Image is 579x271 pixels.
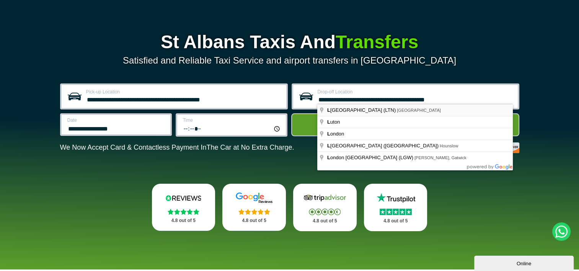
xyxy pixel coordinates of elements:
[327,107,330,113] span: L
[60,55,519,66] p: Satisfied and Reliable Taxi Service and airport transfers in [GEOGRAPHIC_DATA]
[364,184,427,231] a: Trustpilot Stars 4.8 out of 5
[414,155,466,160] span: [PERSON_NAME], Gatwick
[168,209,199,215] img: Stars
[327,155,330,160] span: L
[183,118,281,122] label: Time
[373,192,419,204] img: Trustpilot
[474,254,575,271] iframe: chat widget
[160,192,206,204] img: Reviews.io
[440,144,458,148] span: Hounslow
[336,32,418,52] span: Transfers
[231,192,277,204] img: Google
[327,143,440,149] span: [GEOGRAPHIC_DATA] ([GEOGRAPHIC_DATA])
[327,131,345,137] span: ondon
[86,90,282,94] label: Pick-up Location
[238,209,270,215] img: Stars
[372,216,419,226] p: 4.8 out of 5
[318,90,513,94] label: Drop-off Location
[222,184,286,231] a: Google Stars 4.8 out of 5
[302,216,348,226] p: 4.8 out of 5
[67,118,166,122] label: Date
[327,119,330,125] span: L
[60,144,294,152] p: We Now Accept Card & Contactless Payment In
[206,144,294,151] span: The Car at No Extra Charge.
[327,143,330,149] span: L
[291,113,519,136] button: Get Quote
[327,107,397,113] span: [GEOGRAPHIC_DATA] (LTN)
[293,184,357,231] a: Tripadvisor Stars 4.8 out of 5
[327,155,414,160] span: ondon [GEOGRAPHIC_DATA] (LGW)
[60,33,519,51] h1: St Albans Taxis And
[152,184,215,231] a: Reviews.io Stars 4.8 out of 5
[309,209,341,215] img: Stars
[160,216,207,225] p: 4.8 out of 5
[380,209,412,215] img: Stars
[327,131,330,137] span: L
[231,216,277,225] p: 4.8 out of 5
[397,108,441,113] span: [GEOGRAPHIC_DATA]
[327,119,341,125] span: uton
[302,192,348,204] img: Tripadvisor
